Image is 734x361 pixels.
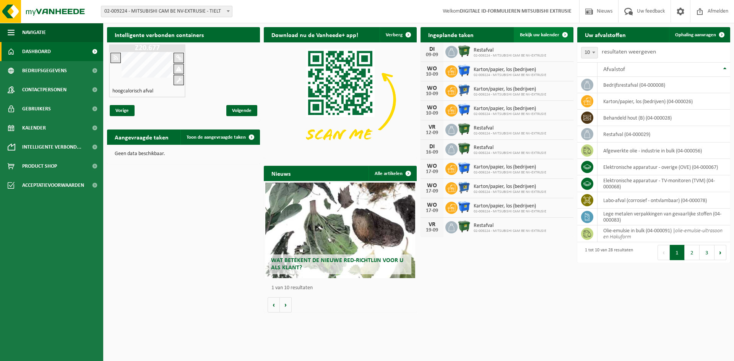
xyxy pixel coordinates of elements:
[421,27,481,42] h2: Ingeplande taken
[424,85,440,91] div: WO
[22,42,51,61] span: Dashboard
[268,297,280,312] button: Vorige
[386,32,403,37] span: Verberg
[602,49,656,55] label: resultaten weergeven
[598,209,730,225] td: lege metalen verpakkingen van gevaarlijke stoffen (04-000083)
[22,138,81,157] span: Intelligente verbond...
[474,151,546,155] span: 02-009224 - MITSUBISHI CAM BE NV-EXTRUSIE
[458,103,471,116] img: WB-1100-HPE-BE-01
[474,86,546,92] span: Karton/papier, los (bedrijven)
[598,225,730,242] td: olie-emulsie in bulk (04-000091) |
[107,130,176,144] h2: Aangevraagde taken
[474,106,546,112] span: Karton/papier, los (bedrijven)
[22,61,67,80] span: Bedrijfsgegevens
[180,130,259,145] a: Toon de aangevraagde taken
[458,84,471,97] img: WB-0770-HPE-BE-01
[22,157,57,176] span: Product Shop
[424,52,440,58] div: 09-09
[598,142,730,159] td: afgewerkte olie - industrie in bulk (04-000056)
[22,80,67,99] span: Contactpersonen
[598,126,730,142] td: restafval (04-000029)
[424,222,440,228] div: VR
[474,112,546,117] span: 02-009224 - MITSUBISHI CAM BE NV-EXTRUSIE
[460,8,572,14] strong: DIGITALE ID-FORMULIEREN MITSUBISHI EXTRUSIE
[101,6,232,17] span: 02-009224 - MITSUBISHI CAM BE NV-EXTRUSIE - TIELT
[22,23,46,42] span: Navigatie
[424,183,440,189] div: WO
[458,123,471,136] img: WB-1100-HPE-GN-01
[424,163,440,169] div: WO
[598,159,730,175] td: elektronische apparatuur - overige (OVE) (04-000067)
[280,297,292,312] button: Volgende
[474,131,546,136] span: 02-009224 - MITSUBISHI CAM BE NV-EXTRUSIE
[424,144,440,150] div: DI
[424,202,440,208] div: WO
[424,91,440,97] div: 10-09
[110,105,135,116] span: Vorige
[577,27,633,42] h2: Uw afvalstoffen
[514,27,573,42] a: Bekijk uw kalender
[424,208,440,214] div: 17-09
[424,228,440,233] div: 19-09
[598,175,730,192] td: elektronische apparatuur - TV-monitoren (TVM) (04-000068)
[458,162,471,175] img: WB-1100-HPE-BE-01
[670,245,685,260] button: 1
[264,42,417,157] img: Download de VHEPlus App
[474,73,546,78] span: 02-009224 - MITSUBISHI CAM BE NV-EXTRUSIE
[369,166,416,181] a: Alle artikelen
[598,110,730,126] td: behandeld hout (B) (04-000028)
[187,135,246,140] span: Toon de aangevraagde taken
[520,32,559,37] span: Bekijk uw kalender
[474,92,546,97] span: 02-009224 - MITSUBISHI CAM BE NV-EXTRUSIE
[112,89,153,94] h4: hoogcalorisch afval
[22,99,51,118] span: Gebruikers
[581,47,598,58] span: 10
[380,27,416,42] button: Verberg
[226,105,257,116] span: Volgende
[474,184,546,190] span: Karton/papier, los (bedrijven)
[424,124,440,130] div: VR
[424,105,440,111] div: WO
[424,189,440,194] div: 17-09
[581,47,598,58] span: 10
[474,125,546,131] span: Restafval
[271,257,403,271] span: Wat betekent de nieuwe RED-richtlijn voor u als klant?
[111,44,183,52] h1: Z20.677
[685,245,700,260] button: 2
[458,142,471,155] img: WB-1100-HPE-GN-01
[715,245,726,260] button: Next
[474,53,546,58] span: 02-009224 - MITSUBISHI CAM BE NV-EXTRUSIE
[603,228,723,240] i: olie-emulsie-ultrasoon en Hakuform
[264,166,298,181] h2: Nieuws
[598,93,730,110] td: karton/papier, los (bedrijven) (04-000026)
[669,27,729,42] a: Ophaling aanvragen
[474,164,546,170] span: Karton/papier, los (bedrijven)
[107,27,260,42] h2: Intelligente verbonden containers
[581,244,633,261] div: 1 tot 10 van 28 resultaten
[474,67,546,73] span: Karton/papier, los (bedrijven)
[101,6,232,17] span: 02-009224 - MITSUBISHI CAM BE NV-EXTRUSIE - TIELT
[474,223,546,229] span: Restafval
[264,27,366,42] h2: Download nu de Vanheede+ app!
[271,285,413,291] p: 1 van 10 resultaten
[458,220,471,233] img: WB-1100-HPE-GN-01
[474,203,546,209] span: Karton/papier, los (bedrijven)
[424,72,440,77] div: 10-09
[424,169,440,175] div: 17-09
[424,66,440,72] div: WO
[474,145,546,151] span: Restafval
[424,111,440,116] div: 10-09
[675,32,716,37] span: Ophaling aanvragen
[22,118,46,138] span: Kalender
[598,192,730,209] td: labo-afval (corrosief - ontvlambaar) (04-000078)
[458,45,471,58] img: WB-1100-HPE-GN-01
[658,245,670,260] button: Previous
[424,46,440,52] div: DI
[458,201,471,214] img: WB-1100-HPE-BE-01
[474,170,546,175] span: 02-009224 - MITSUBISHI CAM BE NV-EXTRUSIE
[700,245,715,260] button: 3
[115,151,252,157] p: Geen data beschikbaar.
[474,190,546,194] span: 02-009224 - MITSUBISHI CAM BE NV-EXTRUSIE
[474,209,546,214] span: 02-009224 - MITSUBISHI CAM BE NV-EXTRUSIE
[598,77,730,93] td: bedrijfsrestafval (04-000008)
